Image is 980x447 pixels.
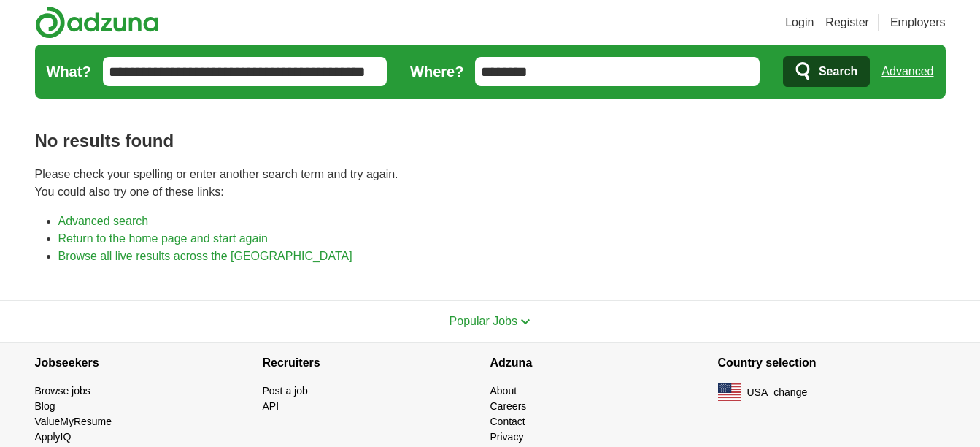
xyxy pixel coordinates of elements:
[450,315,517,327] span: Popular Jobs
[35,416,112,427] a: ValueMyResume
[47,61,91,83] label: What?
[490,385,517,397] a: About
[410,61,463,83] label: Where?
[35,128,946,154] h1: No results found
[785,14,814,31] a: Login
[35,385,90,397] a: Browse jobs
[520,318,530,325] img: toggle icon
[58,250,352,262] a: Browse all live results across the [GEOGRAPHIC_DATA]
[35,431,72,443] a: ApplyIQ
[825,14,869,31] a: Register
[783,56,870,87] button: Search
[490,416,525,427] a: Contact
[490,400,527,412] a: Careers
[890,14,946,31] a: Employers
[263,385,308,397] a: Post a job
[747,385,768,400] span: USA
[718,383,741,401] img: US flag
[263,400,279,412] a: API
[35,400,55,412] a: Blog
[490,431,524,443] a: Privacy
[819,57,857,86] span: Search
[35,6,159,39] img: Adzuna logo
[773,385,807,400] button: change
[718,343,946,383] h4: Country selection
[881,57,933,86] a: Advanced
[58,232,268,245] a: Return to the home page and start again
[35,166,946,201] p: Please check your spelling or enter another search term and try again. You could also try one of ...
[58,215,149,227] a: Advanced search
